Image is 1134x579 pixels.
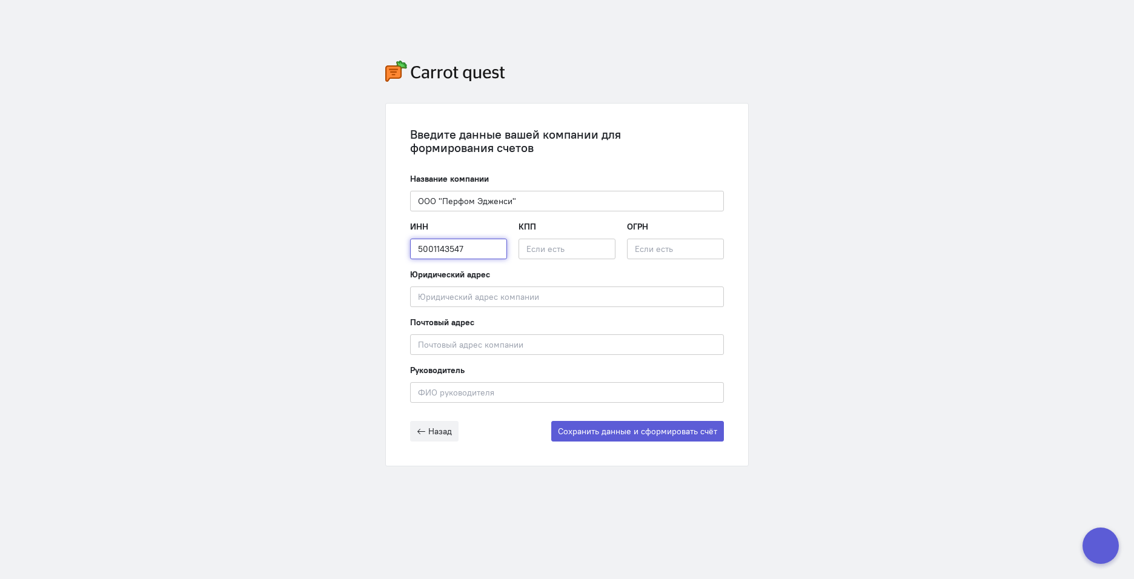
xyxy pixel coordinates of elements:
[410,191,724,211] input: Название компании, например «ООО “Огого“»
[410,316,474,328] label: Почтовый адрес
[410,421,459,442] button: Назад
[410,382,724,403] input: ФИО руководителя
[551,421,724,442] button: Сохранить данные и сформировать счёт
[385,61,505,82] img: carrot-quest-logo.svg
[410,173,489,185] label: Название компании
[410,128,724,154] div: Введите данные вашей компании для формирования счетов
[519,220,536,233] label: КПП
[410,286,724,307] input: Юридический адрес компании
[410,239,507,259] input: ИНН компании
[410,268,490,280] label: Юридический адрес
[428,426,452,437] span: Назад
[627,220,648,233] label: ОГРН
[410,334,724,355] input: Почтовый адрес компании
[410,220,428,233] label: ИНН
[627,239,724,259] input: Если есть
[410,364,465,376] label: Руководитель
[519,239,615,259] input: Если есть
